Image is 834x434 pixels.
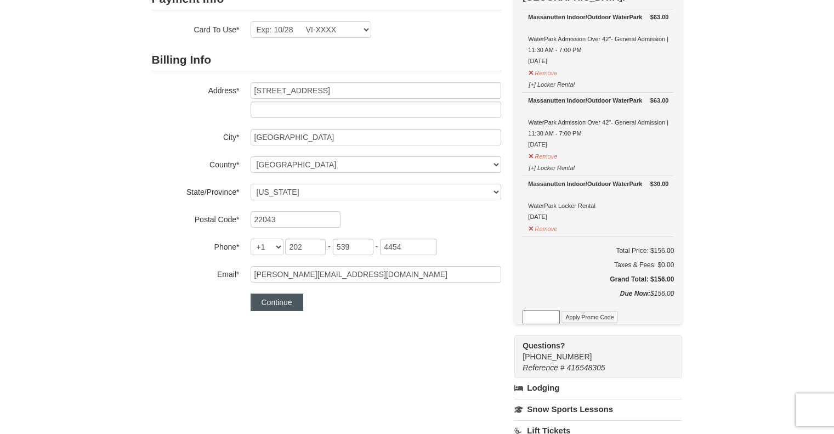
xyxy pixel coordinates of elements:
[152,82,240,96] label: Address*
[152,266,240,280] label: Email*
[567,363,605,372] span: 416548305
[333,239,373,255] input: xxx
[328,242,331,251] span: -
[528,148,558,162] button: Remove
[152,156,240,170] label: Country*
[152,184,240,198] label: State/Province*
[528,221,558,234] button: Remove
[528,12,668,22] div: Massanutten Indoor/Outdoor WaterPark
[528,160,575,173] button: [+] Locker Rental
[528,178,668,189] div: Massanutten Indoor/Outdoor WaterPark
[514,378,682,398] a: Lodging
[514,399,682,419] a: Snow Sports Lessons
[523,245,674,256] h6: Total Price: $156.00
[376,242,378,251] span: -
[251,294,303,311] button: Continue
[523,341,565,350] strong: Questions?
[152,129,240,143] label: City*
[152,211,240,225] label: Postal Code*
[251,266,501,283] input: Email
[528,12,668,66] div: WaterPark Admission Over 42"- General Admission | 11:30 AM - 7:00 PM [DATE]
[251,211,341,228] input: Postal Code
[523,288,674,310] div: $156.00
[523,274,674,285] h5: Grand Total: $156.00
[528,178,668,222] div: WaterPark Locker Rental [DATE]
[528,65,558,78] button: Remove
[528,95,668,150] div: WaterPark Admission Over 42"- General Admission | 11:30 AM - 7:00 PM [DATE]
[152,21,240,35] label: Card To Use*
[650,95,669,106] strong: $63.00
[523,340,662,361] span: [PHONE_NUMBER]
[650,12,669,22] strong: $63.00
[251,129,501,145] input: City
[152,49,501,71] h2: Billing Info
[523,260,674,270] div: Taxes & Fees: $0.00
[561,311,617,323] button: Apply Promo Code
[152,239,240,252] label: Phone*
[650,178,669,189] strong: $30.00
[251,82,501,99] input: Billing Info
[528,95,668,106] div: Massanutten Indoor/Outdoor WaterPark
[523,363,564,372] span: Reference #
[528,76,575,90] button: [+] Locker Rental
[620,290,650,297] strong: Due Now:
[380,239,437,255] input: xxxx
[285,239,326,255] input: xxx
